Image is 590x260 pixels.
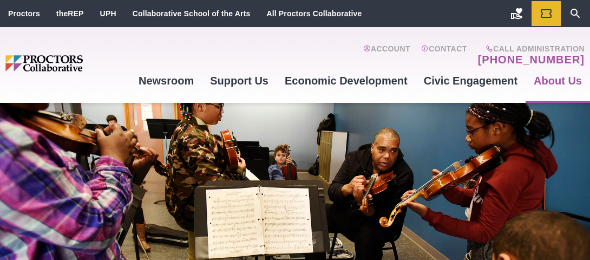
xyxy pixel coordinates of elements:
[100,9,116,18] a: UPH
[561,1,590,26] a: Search
[56,9,84,18] a: theREP
[130,66,202,95] a: Newsroom
[478,53,585,66] a: [PHONE_NUMBER]
[421,44,467,66] a: Contact
[133,9,251,18] a: Collaborative School of the Arts
[526,66,590,95] a: About Us
[5,55,130,72] img: Proctors logo
[8,9,40,18] a: Proctors
[363,44,410,66] a: Account
[202,66,277,95] a: Support Us
[266,9,362,18] a: All Proctors Collaborative
[416,66,526,95] a: Civic Engagement
[475,44,585,53] span: Call Administration
[277,66,416,95] a: Economic Development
